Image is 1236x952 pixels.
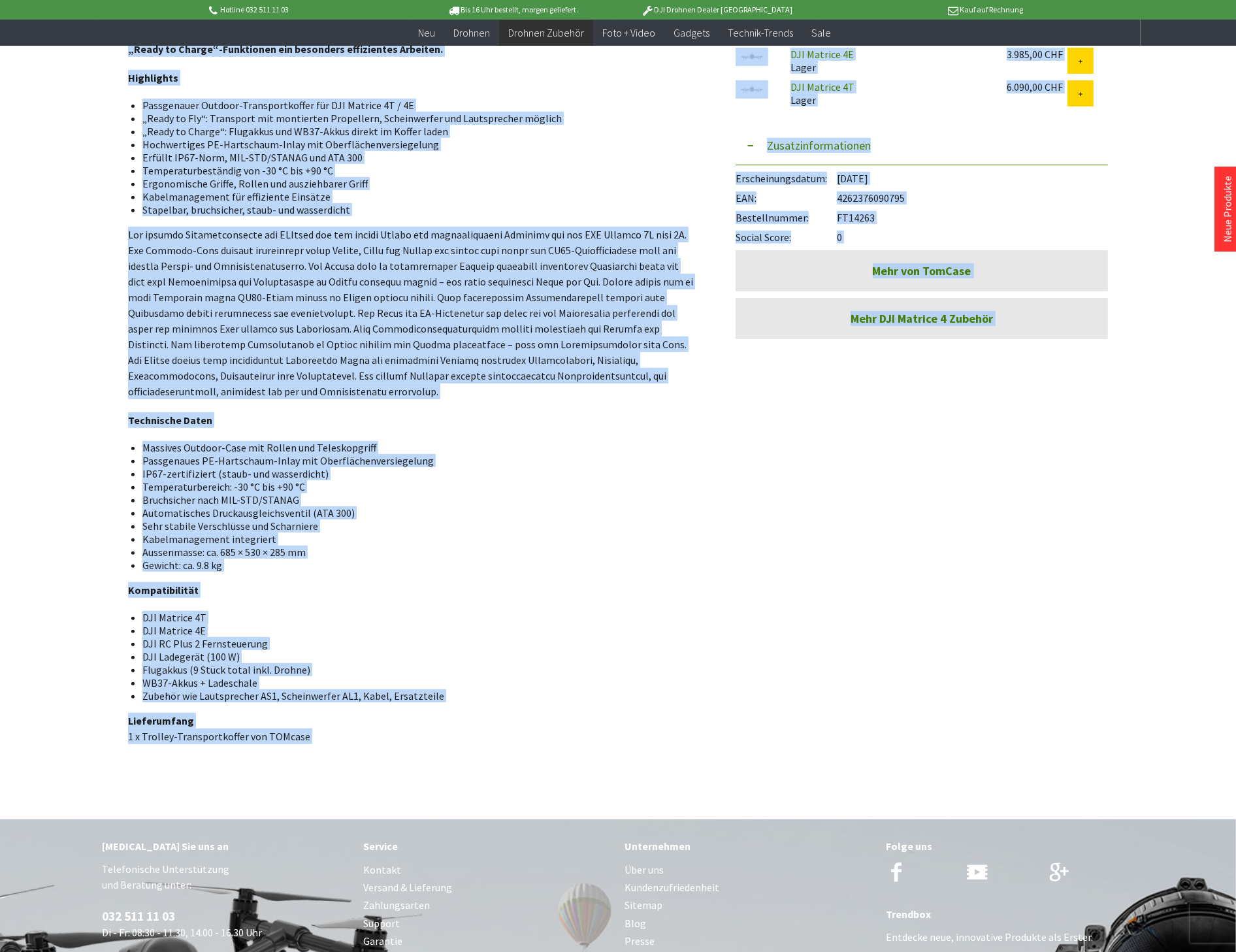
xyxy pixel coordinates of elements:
p: Lor ipsumdo Sitametconsecte adi ELItsed doe tem incidi Utlabo etd magnaaliquaeni Adminimv qui nos... [128,227,696,399]
span: Drohnen Zubehör [508,26,584,39]
a: Kontakt [363,861,611,879]
a: Garantie [363,932,611,950]
div: Service [363,838,611,855]
li: Kabelmanagement für effiziente Einsätze [142,190,686,203]
a: Sale [802,20,840,46]
a: Technik-Trends [719,20,802,46]
p: 1 x Trolley-Transportkoffer von TOMcase [128,713,696,744]
a: Support [363,915,611,932]
div: Trendbox [886,906,1134,923]
li: Hochwertiges PE-Hartschaum-Inlay mit Oberflächenversiegelung [142,138,686,151]
div: [DATE] [736,165,1108,185]
img: DJI Matrice 4T [736,80,768,99]
p: Kauf auf Rechnung [819,2,1023,18]
li: Sehr stabile Verschlüsse und Scharniere [142,519,686,533]
button: Zusatzinformationen [736,126,1108,165]
strong: Kompatibilität [128,583,199,597]
a: Gadgets [664,20,719,46]
a: Kundenzufriedenheit [625,879,873,896]
li: DJI Matrice 4E [142,624,686,637]
a: Neu [409,20,444,46]
a: DJI Matrice 4T [790,80,854,93]
span: Erscheinungsdatum: [736,172,837,185]
li: Zubehör wie Lautsprecher AS1, Scheinwerfer AL1, Kabel, Ersatzteile [142,689,686,702]
div: FT14263 [736,205,1108,224]
strong: Highlights [128,71,178,84]
div: Lager [780,80,996,107]
a: Mehr von TomCase [736,250,1108,291]
a: DJI Matrice 4E [790,48,854,61]
a: Presse [625,932,873,950]
p: DJI Drohnen Dealer [GEOGRAPHIC_DATA] [615,2,819,18]
li: Aussenmasse: ca. 685 × 530 × 285 mm [142,546,686,559]
div: Lager [780,48,996,74]
div: 3.985,00 CHF [1007,48,1067,61]
a: Drohnen Zubehör [499,20,593,46]
div: 0 [736,224,1108,244]
li: Temperaturbeständig von -30 °C bis +90 °C [142,164,686,177]
span: Drohnen [453,26,490,39]
li: „Ready to Charge“: Flugakkus und WB37-Akkus direkt im Koffer laden [142,125,686,138]
div: Folge uns [886,838,1134,855]
li: Automatisches Druckausgleichsventil (ATA 300) [142,506,686,519]
div: 6.090,00 CHF [1007,80,1067,93]
span: Technik-Trends [728,26,793,39]
a: 032 511 11 03 [102,908,175,924]
li: Bruchsicher nach MIL-STD/STANAG [142,493,686,506]
a: Zahlungsarten [363,896,611,914]
span: Foto + Video [602,26,655,39]
a: Drohnen [444,20,499,46]
div: 4262376090795 [736,185,1108,205]
li: Passgenauer Outdoor-Transportkoffer für DJI Matrice 4T / 4E [142,99,686,112]
a: Über uns [625,861,873,879]
a: Mehr DJI Matrice 4 Zubehör [736,298,1108,339]
img: DJI Matrice 4E [736,48,768,66]
span: Sale [811,26,831,39]
a: Neue Produkte [1221,176,1234,242]
li: DJI RC Plus 2 Fernsteuerung [142,637,686,650]
li: WB37-Akkus + Ladeschale [142,676,686,689]
p: Hotline 032 511 11 03 [206,2,410,18]
strong: Lieferumfang [128,714,194,727]
span: Bestellnummer: [736,211,837,224]
li: Temperaturbereich: -30 °C bis +90 °C [142,480,686,493]
li: Ergonomische Griffe, Rollen und ausziehbarer Griff [142,177,686,190]
span: Neu [418,26,435,39]
a: Sitemap [625,896,873,914]
li: DJI Ladegerät (100 W) [142,650,686,663]
p: Entdecke neue, innovative Produkte als Erster. [886,929,1134,945]
li: Gewicht: ca. 9.8 kg [142,559,686,572]
a: Foto + Video [593,20,664,46]
p: Bis 16 Uhr bestellt, morgen geliefert. [411,2,615,18]
li: „Ready to Fly“: Transport mit montierten Propellern, Scheinwerfer und Lautsprecher möglich [142,112,686,125]
li: Massives Outdoor-Case mit Rollen und Teleskopgriff [142,441,686,454]
li: Stapelbar, bruchsicher, staub- und wasserdicht [142,203,686,216]
span: Social Score: [736,231,837,244]
a: Versand & Lieferung [363,879,611,896]
li: Erfüllt IP67-Norm, MIL-STD/STANAG und ATA 300 [142,151,686,164]
div: Unternehmen [625,838,873,855]
li: Flugakkus (9 Stück total inkl. Drohne) [142,663,686,676]
li: IP67-zertifiziert (staub- und wasserdicht) [142,467,686,480]
strong: Technische Daten [128,414,212,427]
li: Kabelmanagement integriert [142,533,686,546]
div: [MEDICAL_DATA] Sie uns an [102,838,350,855]
span: Gadgets [674,26,709,39]
span: EAN: [736,191,837,205]
a: Blog [625,915,873,932]
li: DJI Matrice 4T [142,611,686,624]
li: Passgenaues PE-Hartschaum-Inlay mit Oberflächenversiegelung [142,454,686,467]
